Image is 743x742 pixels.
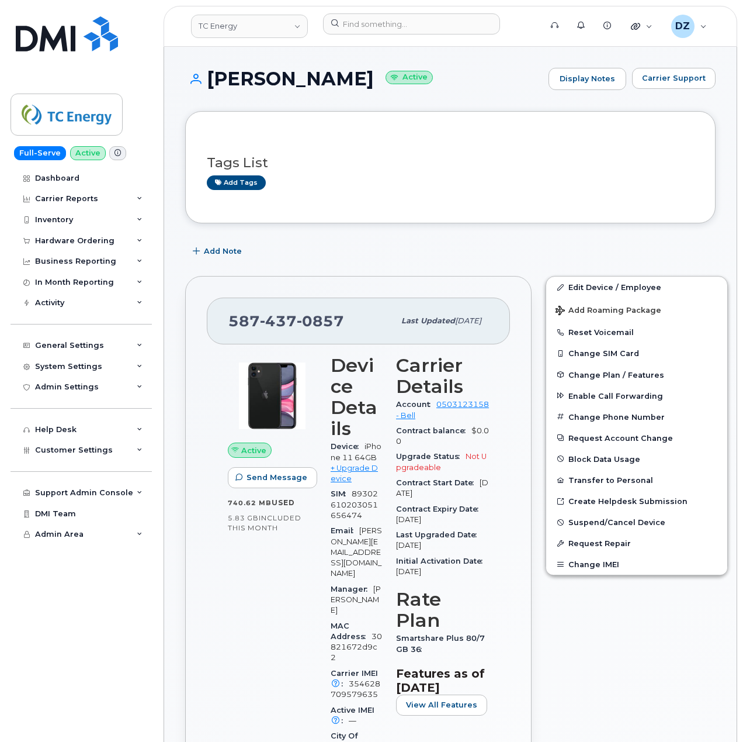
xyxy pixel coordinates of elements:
[331,489,378,520] span: 89302610203051656474
[331,442,381,461] span: iPhone 11 64GB
[546,277,727,298] a: Edit Device / Employee
[331,585,381,615] span: [PERSON_NAME]
[406,699,477,710] span: View All Features
[546,322,727,343] button: Reset Voicemail
[228,312,344,330] span: 587
[185,68,543,89] h1: [PERSON_NAME]
[260,312,297,330] span: 437
[546,427,727,448] button: Request Account Change
[546,533,727,554] button: Request Repair
[331,526,382,578] span: [PERSON_NAME][EMAIL_ADDRESS][DOMAIN_NAME]
[546,448,727,470] button: Block Data Usage
[455,316,481,325] span: [DATE]
[546,406,727,427] button: Change Phone Number
[546,470,727,491] button: Transfer to Personal
[228,514,259,522] span: 5.83 GB
[568,391,663,400] span: Enable Call Forwarding
[396,634,485,653] span: Smartshare Plus 80/7GB 36
[546,343,727,364] button: Change SIM Card
[207,175,266,190] a: Add tags
[632,68,716,89] button: Carrier Support
[546,298,727,322] button: Add Roaming Package
[692,691,734,733] iframe: Messenger Launcher
[349,716,356,725] span: —
[396,452,466,461] span: Upgrade Status
[237,361,307,431] img: iPhone_11.jpg
[331,669,378,688] span: Carrier IMEI
[331,632,382,662] span: 30821672d9c2
[546,385,727,406] button: Enable Call Forwarding
[207,156,694,170] h3: Tags List
[228,467,317,488] button: Send Message
[396,400,489,419] a: 0503123158 - Bell
[246,472,307,483] span: Send Message
[396,426,471,435] span: Contract balance
[297,312,344,330] span: 0857
[396,589,489,631] h3: Rate Plan
[331,706,374,725] span: Active IMEI
[546,512,727,533] button: Suspend/Cancel Device
[546,364,727,385] button: Change Plan / Features
[331,622,371,641] span: MAC Address
[228,499,272,507] span: 740.62 MB
[396,541,421,550] span: [DATE]
[396,567,421,576] span: [DATE]
[401,316,455,325] span: Last updated
[396,557,488,565] span: Initial Activation Date
[204,246,242,257] span: Add Note
[396,400,436,409] span: Account
[396,695,487,716] button: View All Features
[396,478,480,487] span: Contract Start Date
[386,71,433,84] small: Active
[396,667,489,695] h3: Features as of [DATE]
[331,489,352,498] span: SIM
[331,679,380,699] span: 354628709579635
[548,68,626,90] a: Display Notes
[331,526,359,535] span: Email
[568,370,664,379] span: Change Plan / Features
[331,585,373,593] span: Manager
[396,530,482,539] span: Last Upgraded Date
[396,452,487,471] span: Not Upgradeable
[396,505,484,513] span: Contract Expiry Date
[272,498,295,507] span: used
[396,355,489,397] h3: Carrier Details
[331,355,382,439] h3: Device Details
[555,306,661,317] span: Add Roaming Package
[546,554,727,575] button: Change IMEI
[642,73,706,84] span: Carrier Support
[241,445,266,456] span: Active
[185,241,252,262] button: Add Note
[228,513,301,533] span: included this month
[546,491,727,512] a: Create Helpdesk Submission
[568,518,665,527] span: Suspend/Cancel Device
[396,515,421,524] span: [DATE]
[331,442,364,451] span: Device
[331,464,378,483] a: + Upgrade Device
